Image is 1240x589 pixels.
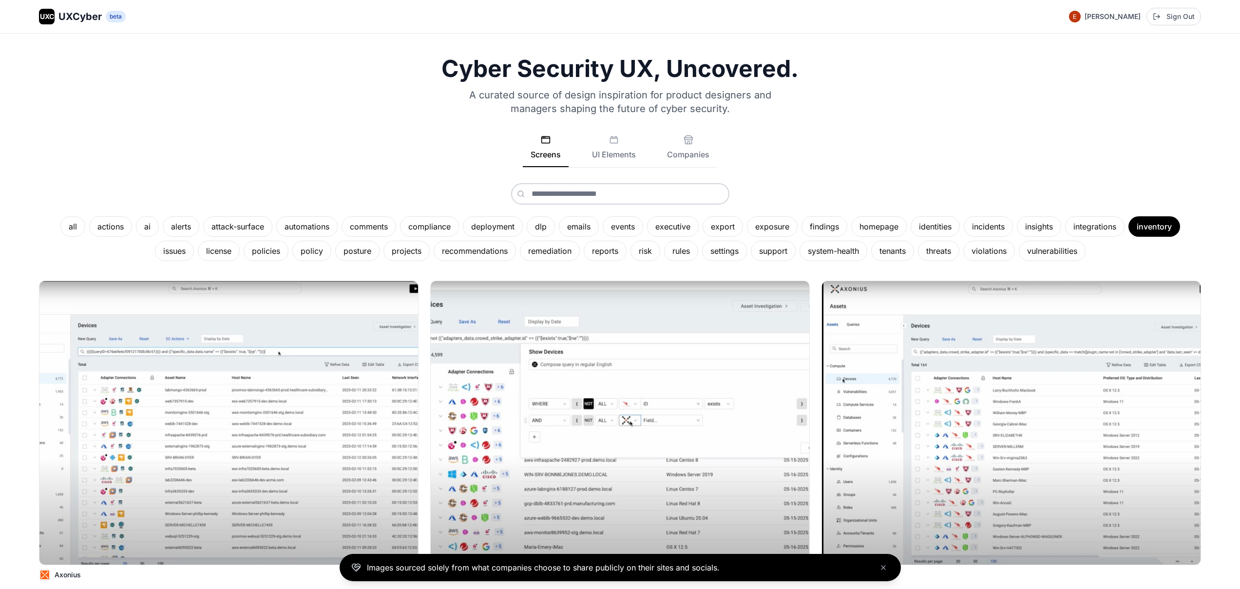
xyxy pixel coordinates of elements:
div: integrations [1065,216,1125,237]
div: attack-surface [203,216,272,237]
div: rules [664,241,698,261]
div: homepage [851,216,907,237]
div: deployment [463,216,523,237]
div: settings [702,241,747,261]
div: automations [276,216,338,237]
button: UI Elements [584,135,644,167]
div: posture [335,241,380,261]
a: UXCUXCyberbeta [39,9,126,24]
div: recommendations [434,241,516,261]
span: beta [106,11,126,22]
div: vulnerabilities [1019,241,1086,261]
div: identities [911,216,960,237]
span: [PERSON_NAME] [1085,12,1141,21]
div: actions [89,216,132,237]
div: compliance [400,216,459,237]
div: incidents [964,216,1013,237]
button: Close banner [878,562,889,573]
span: UXCyber [58,10,102,23]
div: events [603,216,643,237]
span: UXC [40,12,54,21]
div: comments [342,216,396,237]
div: export [703,216,743,237]
div: findings [801,216,847,237]
div: ai [136,216,159,237]
p: Images sourced solely from what companies choose to share publicly on their sites and socials. [367,562,720,573]
div: support [751,241,796,261]
div: policies [244,241,288,261]
div: policy [292,241,331,261]
div: dlp [527,216,555,237]
div: license [198,241,240,261]
h1: Cyber Security UX, Uncovered. [39,57,1201,80]
img: Image from Axonius [431,281,809,565]
div: violations [963,241,1015,261]
div: reports [584,241,627,261]
img: Profile [1069,11,1081,22]
div: risk [630,241,660,261]
div: issues [155,241,194,261]
img: Image from Axonius [822,281,1201,565]
div: insights [1017,216,1061,237]
div: exposure [747,216,798,237]
div: inventory [1128,216,1180,237]
button: Companies [659,135,717,167]
button: Sign Out [1146,8,1201,25]
div: emails [559,216,599,237]
div: alerts [163,216,199,237]
div: tenants [871,241,914,261]
div: threats [918,241,959,261]
div: all [60,216,85,237]
div: remediation [520,241,580,261]
div: system-health [800,241,867,261]
div: projects [383,241,430,261]
img: Image from Axonius [39,281,418,565]
div: executive [647,216,699,237]
p: A curated source of design inspiration for product designers and managers shaping the future of c... [457,88,784,115]
button: Screens [523,135,569,167]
